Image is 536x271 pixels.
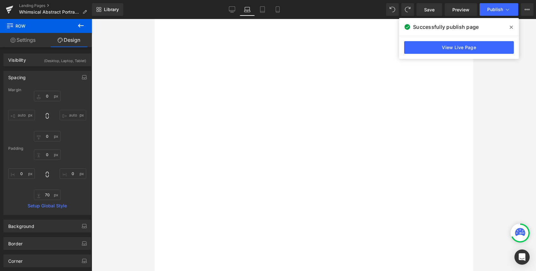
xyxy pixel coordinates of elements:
a: Preview [445,3,477,16]
div: Spacing [8,71,26,80]
a: Design [46,33,92,47]
div: Corner [8,255,23,264]
span: Save [424,6,435,13]
span: Row [6,19,70,33]
button: Publish [480,3,518,16]
span: Successfully publish page [413,23,479,31]
a: Setup Global Style [8,203,86,208]
button: Redo [401,3,414,16]
input: 0 [34,131,61,142]
div: (Desktop, Laptop, Tablet) [44,54,86,64]
input: 0 [60,168,86,179]
div: Padding [8,146,86,151]
input: 0 [60,110,86,120]
a: Desktop [224,3,240,16]
div: Visibility [8,54,26,63]
input: 0 [34,190,61,200]
div: Background [8,220,34,229]
span: Library [104,7,119,12]
input: 0 [34,149,61,160]
a: Mobile [270,3,285,16]
input: 0 [8,110,35,120]
div: Margin [8,88,86,92]
span: Preview [452,6,469,13]
div: Border [8,237,23,246]
a: View Live Page [404,41,514,54]
button: More [521,3,533,16]
span: Publish [487,7,503,12]
input: 0 [8,168,35,179]
button: Undo [386,3,399,16]
div: Open Intercom Messenger [514,249,530,265]
a: Landing Pages [19,3,92,8]
a: New Library [92,3,123,16]
a: Tablet [255,3,270,16]
span: Whimsical Abstract Portraits [19,9,80,15]
input: 0 [34,91,61,101]
a: Laptop [240,3,255,16]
